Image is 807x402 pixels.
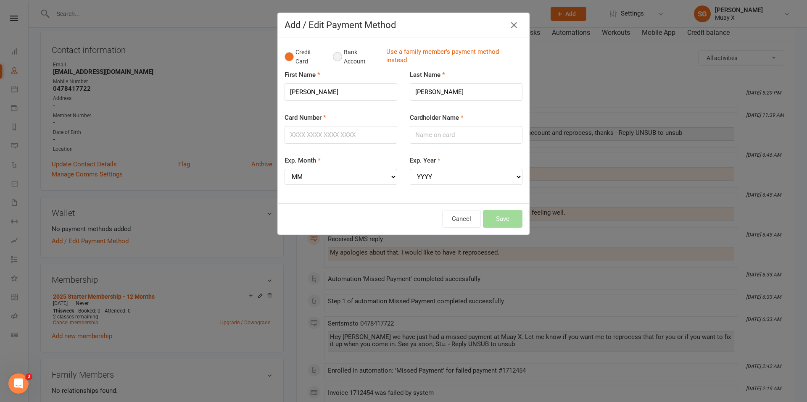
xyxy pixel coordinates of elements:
[442,210,481,228] button: Cancel
[285,126,397,144] input: XXXX-XXXX-XXXX-XXXX
[507,18,521,32] button: Close
[285,113,326,123] label: Card Number
[285,20,522,30] h4: Add / Edit Payment Method
[285,70,320,80] label: First Name
[26,373,32,380] span: 2
[386,47,518,66] a: Use a family member's payment method instead
[410,113,464,123] label: Cardholder Name
[333,44,380,70] button: Bank Account
[285,44,324,70] button: Credit Card
[285,155,321,166] label: Exp. Month
[410,155,440,166] label: Exp. Year
[410,70,445,80] label: Last Name
[8,373,29,394] iframe: Intercom live chat
[410,126,522,144] input: Name on card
